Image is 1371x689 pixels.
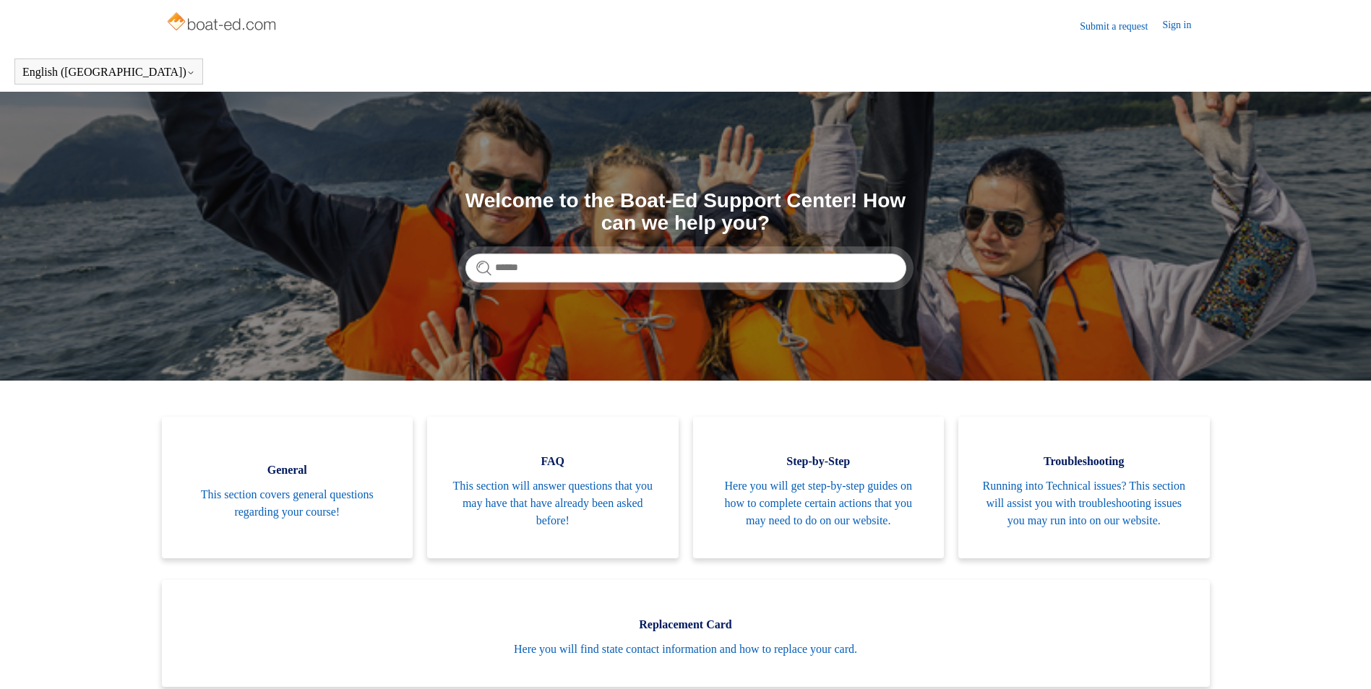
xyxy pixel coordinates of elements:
a: Step-by-Step Here you will get step-by-step guides on how to complete certain actions that you ma... [693,417,945,558]
div: Live chat [1323,641,1360,678]
a: Sign in [1162,17,1205,35]
a: General This section covers general questions regarding your course! [162,417,413,558]
button: English ([GEOGRAPHIC_DATA]) [22,66,195,79]
a: Submit a request [1080,19,1162,34]
a: Replacement Card Here you will find state contact information and how to replace your card. [162,580,1210,687]
a: Troubleshooting Running into Technical issues? This section will assist you with troubleshooting ... [958,417,1210,558]
span: Troubleshooting [980,453,1188,470]
span: General [184,461,392,479]
span: Here you will get step-by-step guides on how to complete certain actions that you may need to do ... [715,477,923,529]
span: Running into Technical issues? This section will assist you with troubleshooting issues you may r... [980,477,1188,529]
input: Search [465,253,906,282]
span: FAQ [449,453,657,470]
a: FAQ This section will answer questions that you may have that have already been asked before! [427,417,679,558]
span: Here you will find state contact information and how to replace your card. [184,641,1188,658]
span: This section covers general questions regarding your course! [184,486,392,521]
img: Boat-Ed Help Center home page [166,9,280,38]
span: Replacement Card [184,616,1188,633]
span: This section will answer questions that you may have that have already been asked before! [449,477,657,529]
h1: Welcome to the Boat-Ed Support Center! How can we help you? [465,190,906,235]
span: Step-by-Step [715,453,923,470]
